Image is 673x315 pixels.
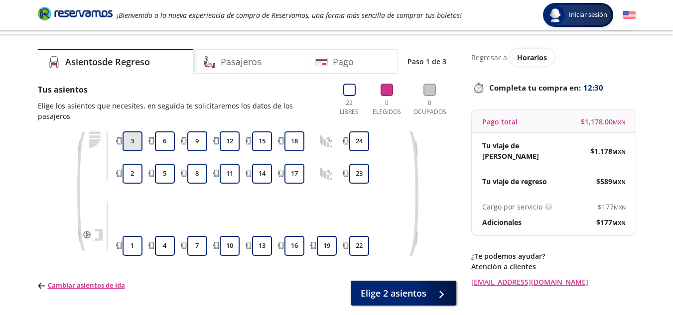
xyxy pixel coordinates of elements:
span: 12:30 [583,82,603,94]
p: Tus asientos [38,84,326,96]
em: ¡Bienvenido a la nueva experiencia de compra de Reservamos, una forma más sencilla de comprar tus... [117,10,462,20]
a: Brand Logo [38,6,113,24]
p: Tu viaje de [PERSON_NAME] [482,140,554,161]
p: Elige los asientos que necesites, en seguida te solicitaremos los datos de los pasajeros [38,101,326,121]
small: MXN [613,118,626,126]
button: 9 [187,131,207,151]
p: Paso 1 de 3 [407,56,446,67]
button: 19 [317,236,337,256]
p: ¿Te podemos ayudar? [471,251,636,261]
button: 8 [187,164,207,184]
button: 24 [349,131,369,151]
button: 4 [155,236,175,256]
button: 11 [220,164,240,184]
i: Brand Logo [38,6,113,21]
p: Atención a clientes [471,261,636,272]
div: Regresar a ver horarios [471,49,636,66]
span: $ 1,178.00 [581,116,626,127]
p: 0 Ocupados [411,99,449,116]
span: Horarios [517,53,547,62]
small: MXN [612,148,626,155]
button: 18 [284,131,304,151]
p: Regresar a [471,52,507,63]
span: Iniciar sesión [565,10,611,20]
a: [EMAIL_ADDRESS][DOMAIN_NAME] [471,277,636,287]
span: $ 177 [598,202,626,212]
p: Cargo por servicio [482,202,542,212]
button: English [623,9,636,21]
h4: Pasajeros [221,55,262,69]
button: 10 [220,236,240,256]
span: $ 1,178 [590,146,626,156]
p: 0 Elegidos [370,99,404,116]
button: 2 [123,164,142,184]
span: Elige 2 asientos [361,287,426,300]
button: 14 [252,164,272,184]
button: 12 [220,131,240,151]
span: $ 589 [596,176,626,187]
button: 15 [252,131,272,151]
p: Tu viaje de regreso [482,176,547,187]
button: 17 [284,164,304,184]
p: Pago total [482,116,518,127]
button: 13 [252,236,272,256]
button: 3 [123,131,142,151]
button: 1 [123,236,142,256]
button: 16 [284,236,304,256]
small: MXN [614,204,626,211]
h4: Pago [333,55,354,69]
h4: Asientos de Regreso [65,55,150,69]
p: Completa tu compra en : [471,81,636,95]
button: 6 [155,131,175,151]
button: 22 [349,236,369,256]
button: Elige 2 asientos [351,281,456,306]
p: 22 Libres [336,99,363,116]
button: 23 [349,164,369,184]
small: MXN [612,178,626,186]
small: MXN [612,219,626,226]
p: Cambiar asientos de ida [38,281,125,291]
p: Adicionales [482,217,522,227]
button: 5 [155,164,175,184]
span: $ 177 [596,217,626,227]
button: 7 [187,236,207,256]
